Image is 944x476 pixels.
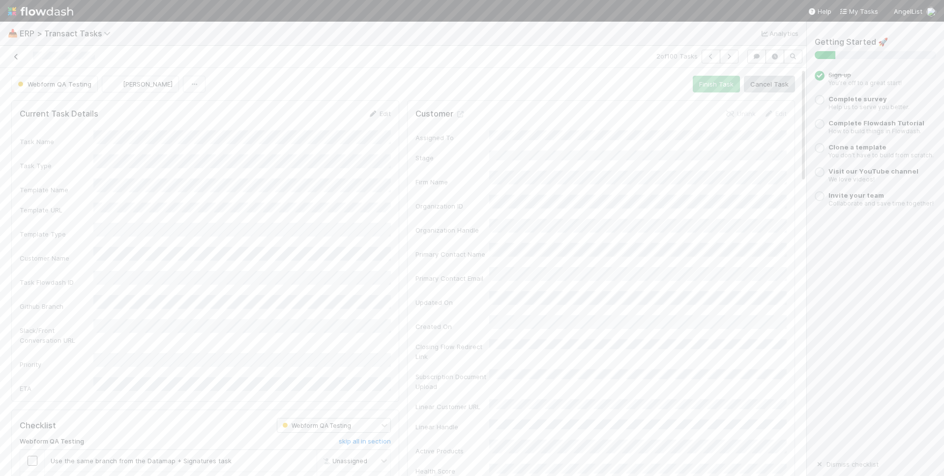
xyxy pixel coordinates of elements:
img: logo-inverted-e16ddd16eac7371096b0.svg [8,3,73,20]
a: Edit [368,110,391,118]
h5: Current Task Details [20,109,98,119]
button: Finish Task [693,76,740,92]
h5: Checklist [20,421,56,431]
small: You don’t have to build from scratch. [828,151,934,159]
div: Organization Handle [415,225,489,235]
div: Active Products [415,446,489,456]
div: Linear Handle [415,422,489,432]
span: [PERSON_NAME] [123,80,173,88]
span: 📥 [8,29,18,37]
div: Primary Contact Email [415,273,489,283]
small: We love videos! [828,176,875,183]
a: Edit [764,110,787,118]
h5: Getting Started 🚀 [815,37,936,47]
div: Github Branch [20,301,93,311]
div: Priority [20,359,93,369]
span: Sign up [828,71,851,79]
a: Complete survey [828,95,887,103]
a: Clone a template [828,143,886,151]
div: Task Flowdash ID [20,277,93,287]
h6: skip all in section [339,438,391,446]
div: Template Type [20,229,93,239]
a: Complete Flowdash Tutorial [828,119,924,127]
div: Slack/Front Conversation URL [20,326,93,345]
div: Organization ID [415,201,489,211]
span: 2 of 100 Tasks [656,51,698,61]
span: Webform QA Testing [16,80,91,88]
h5: Customer [415,109,465,119]
div: ETA [20,384,93,393]
a: Visit our YouTube channel [828,167,918,175]
div: Created On [415,322,489,331]
h6: Webform QA Testing [20,438,84,446]
button: [PERSON_NAME] [102,76,179,92]
div: Customer Name [20,253,93,263]
div: Template Name [20,185,93,195]
button: Cancel Task [744,76,795,92]
span: Webform QA Testing [280,422,351,429]
img: avatar_11833ecc-818b-4748-aee0-9d6cf8466369.png [926,7,936,17]
div: Primary Contact Name [415,249,489,259]
div: Task Type [20,161,93,171]
span: My Tasks [839,7,878,15]
div: Updated On [415,297,489,307]
button: Webform QA Testing [11,76,98,92]
div: Assigned To [415,133,489,143]
a: Unlink [725,110,756,118]
span: Use the same branch from the Datamap + Signatures task [51,457,232,465]
a: Dismiss checklist [815,460,879,468]
div: Task Name [20,137,93,147]
span: Unassigned [321,457,367,465]
a: Invite your team [828,191,884,199]
div: Health Score [415,466,489,476]
a: Analytics [760,28,798,39]
a: skip all in section [339,438,391,449]
div: Linear Customer URL [415,402,489,412]
a: My Tasks [839,6,878,16]
small: You’re off to a great start! [828,79,902,87]
div: Template URL [20,205,93,215]
div: Closing Flow Redirect Link [415,342,489,361]
div: Stage [415,153,489,163]
div: Help [808,6,831,16]
span: ERP > Transact Tasks [20,29,116,38]
small: Collaborate and save time together! [828,200,934,207]
small: How to build things in Flowdash. [828,127,921,135]
small: Help us to serve you better. [828,103,910,111]
div: Subscription Document Upload [415,372,489,391]
span: AngelList [894,7,922,15]
img: avatar_11833ecc-818b-4748-aee0-9d6cf8466369.png [110,79,120,89]
div: Firm Name [415,177,489,187]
